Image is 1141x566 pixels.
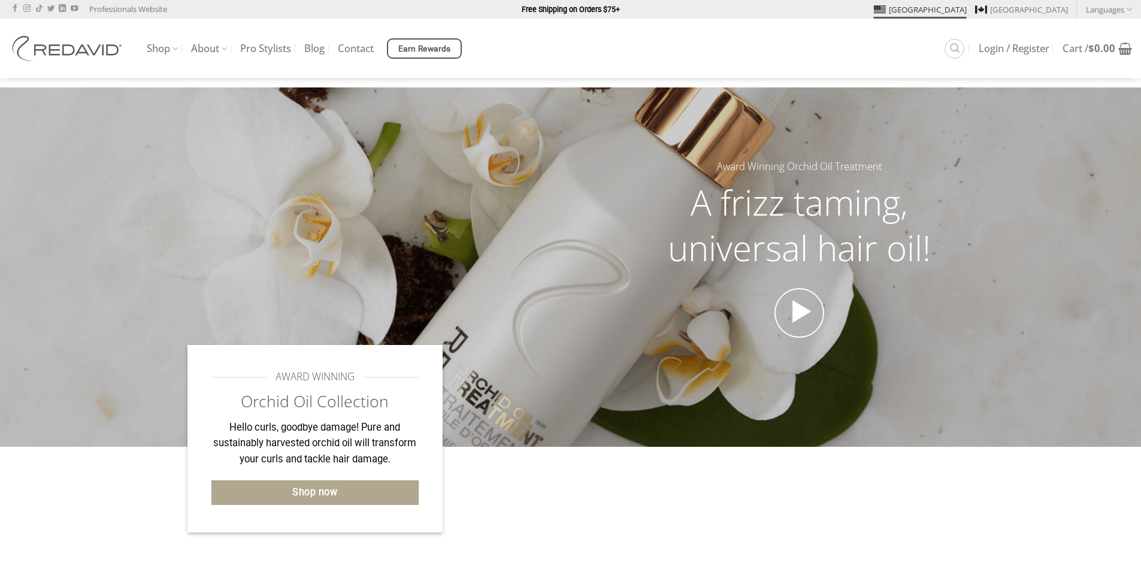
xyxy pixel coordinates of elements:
[387,38,462,59] a: Earn Rewards
[1088,41,1115,55] bdi: 0.00
[1088,41,1094,55] span: $
[338,38,374,59] a: Contact
[1063,44,1115,53] span: Cart /
[398,43,451,56] span: Earn Rewards
[945,39,964,59] a: Search
[59,5,66,13] a: Follow on LinkedIn
[979,44,1049,53] span: Login / Register
[211,391,419,412] h2: Orchid Oil Collection
[645,180,954,270] h2: A frizz taming, universal hair oil!
[147,37,178,60] a: Shop
[874,1,967,19] a: [GEOGRAPHIC_DATA]
[9,36,129,61] img: REDAVID Salon Products | United States
[47,5,55,13] a: Follow on Twitter
[1063,35,1132,62] a: Cart /$0.00
[522,5,620,14] strong: Free Shipping on Orders $75+
[211,480,419,505] a: Shop now
[71,5,78,13] a: Follow on YouTube
[304,38,325,59] a: Blog
[292,485,337,500] span: Shop now
[11,5,19,13] a: Follow on Facebook
[645,159,954,175] h5: Award Winning Orchid Oil Treatment
[276,369,355,385] span: AWARD WINNING
[975,1,1068,19] a: [GEOGRAPHIC_DATA]
[35,5,43,13] a: Follow on TikTok
[23,5,31,13] a: Follow on Instagram
[979,38,1049,59] a: Login / Register
[1086,1,1132,18] a: Languages
[240,38,291,59] a: Pro Stylists
[191,37,227,60] a: About
[211,420,419,468] p: Hello curls, goodbye damage! Pure and sustainably harvested orchid oil will transform your curls ...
